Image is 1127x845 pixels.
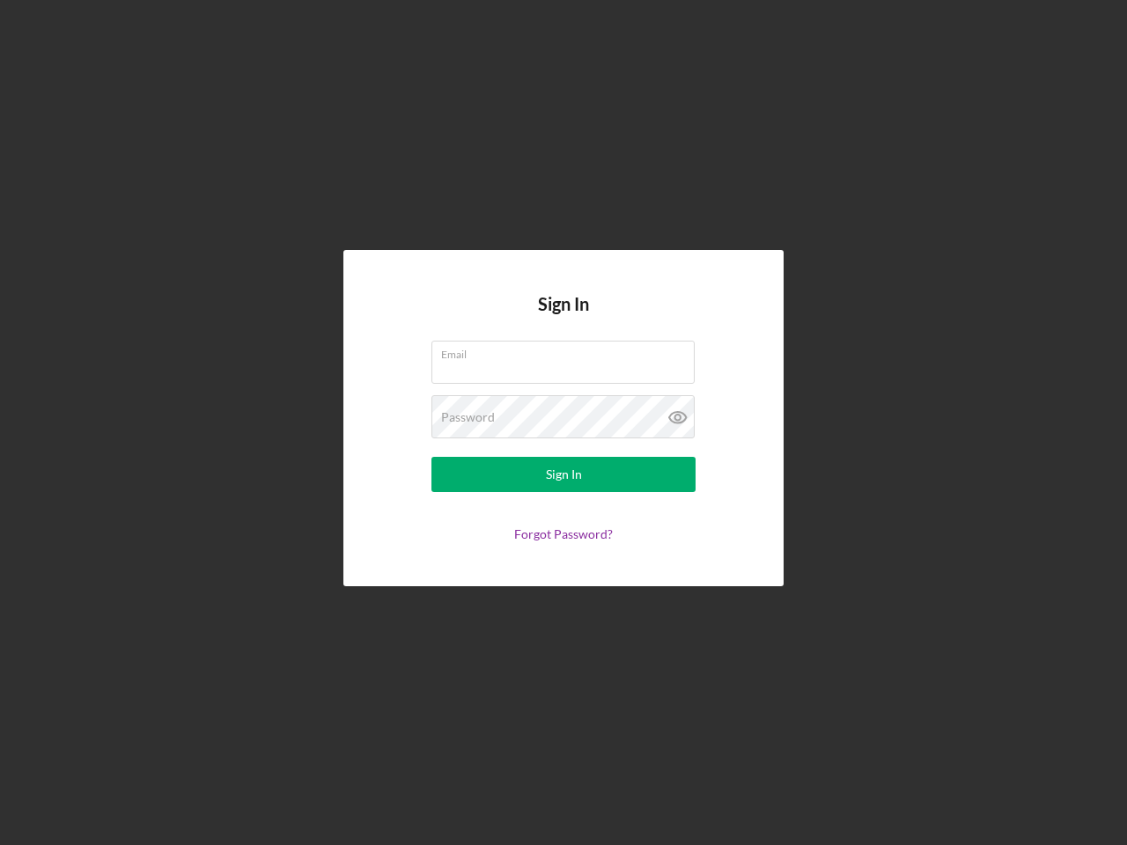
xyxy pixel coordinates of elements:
[514,526,613,541] a: Forgot Password?
[441,410,495,424] label: Password
[538,294,589,341] h4: Sign In
[431,457,696,492] button: Sign In
[441,342,695,361] label: Email
[546,457,582,492] div: Sign In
